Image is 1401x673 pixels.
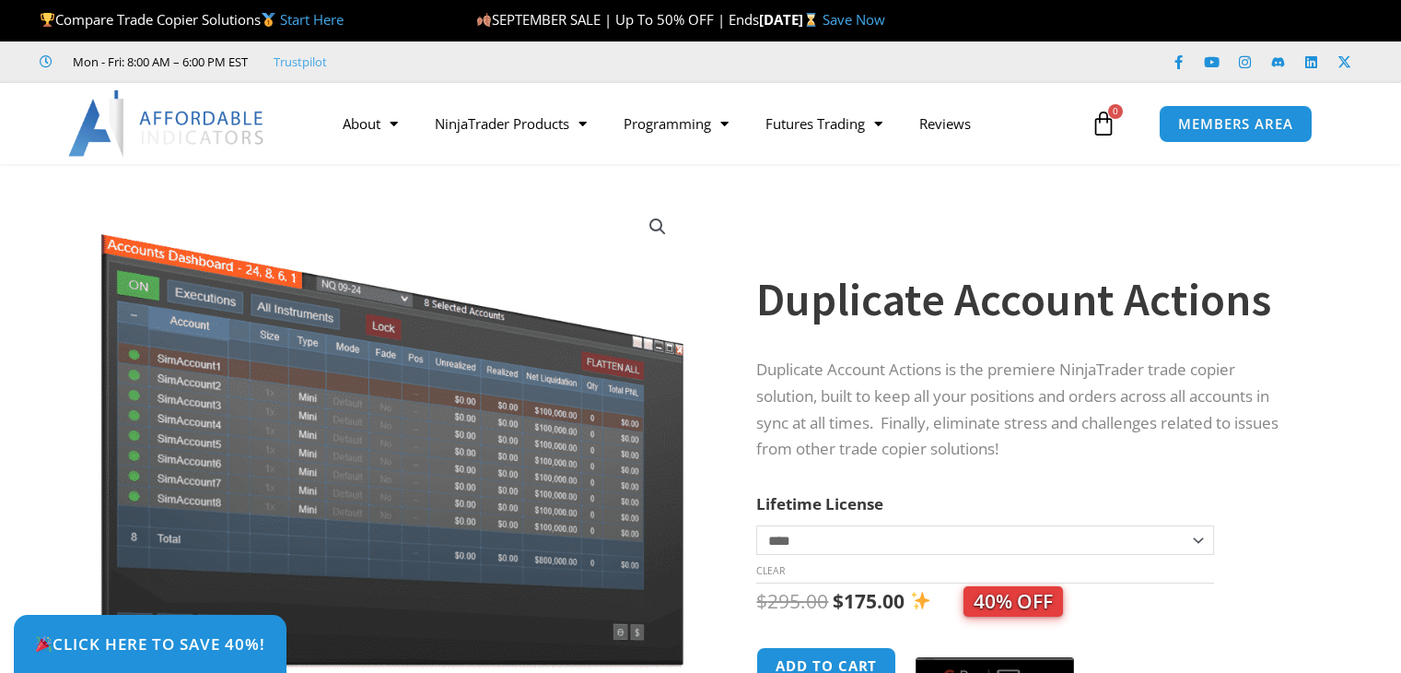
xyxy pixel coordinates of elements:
[1178,117,1293,131] span: MEMBERS AREA
[605,102,747,145] a: Programming
[756,564,785,577] a: Clear options
[747,102,901,145] a: Futures Trading
[280,10,344,29] a: Start Here
[14,615,286,673] a: 🎉Click Here to save 40%!
[756,357,1294,464] p: Duplicate Account Actions is the premiere NinjaTrader trade copier solution, built to keep all yo...
[416,102,605,145] a: NinjaTrader Products
[68,90,266,157] img: LogoAI | Affordable Indicators – NinjaTrader
[756,588,828,614] bdi: 295.00
[963,586,1063,617] span: 40% OFF
[96,196,688,667] img: Screenshot 2024-08-26 15414455555
[324,102,1086,145] nav: Menu
[833,588,844,614] span: $
[36,636,52,652] img: 🎉
[476,10,759,29] span: SEPTEMBER SALE | Up To 50% OFF | Ends
[274,51,327,73] a: Trustpilot
[901,102,989,145] a: Reviews
[804,13,818,27] img: ⌛
[477,13,491,27] img: 🍂
[324,102,416,145] a: About
[833,588,905,614] bdi: 175.00
[262,13,275,27] img: 🥇
[1063,97,1144,150] a: 0
[756,493,883,514] label: Lifetime License
[1108,104,1123,119] span: 0
[40,10,344,29] span: Compare Trade Copier Solutions
[756,588,767,614] span: $
[759,10,823,29] strong: [DATE]
[823,10,885,29] a: Save Now
[1159,105,1313,143] a: MEMBERS AREA
[35,636,265,652] span: Click Here to save 40%!
[641,210,674,243] a: View full-screen image gallery
[41,13,54,27] img: 🏆
[68,51,248,73] span: Mon - Fri: 8:00 AM – 6:00 PM EST
[756,267,1294,332] h1: Duplicate Account Actions
[911,591,930,610] img: ✨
